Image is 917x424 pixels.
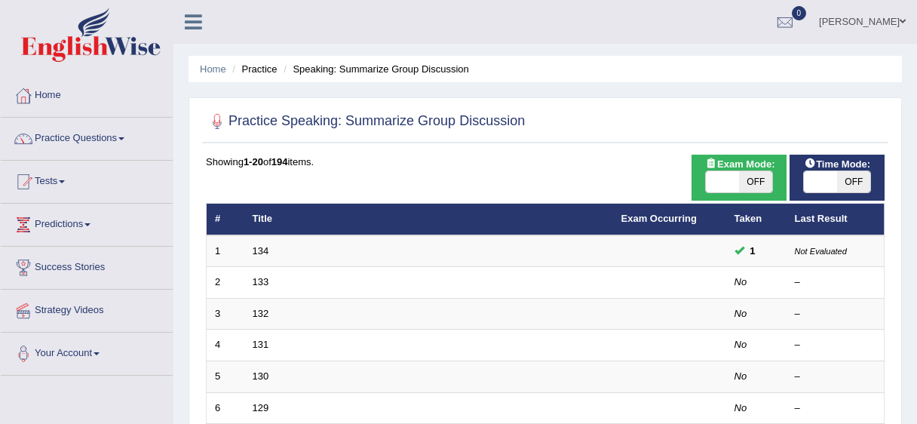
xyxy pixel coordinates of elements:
[1,161,173,198] a: Tests
[207,361,244,393] td: 5
[795,338,876,352] div: –
[735,402,747,413] em: No
[253,245,269,257] a: 134
[739,171,772,192] span: OFF
[228,62,277,76] li: Practice
[735,276,747,287] em: No
[207,235,244,267] td: 1
[253,339,269,350] a: 131
[795,307,876,321] div: –
[253,370,269,382] a: 130
[253,276,269,287] a: 133
[207,298,244,330] td: 3
[692,155,787,201] div: Show exams occurring in exams
[735,308,747,319] em: No
[795,275,876,290] div: –
[726,204,787,235] th: Taken
[207,267,244,299] td: 2
[795,370,876,384] div: –
[206,110,525,133] h2: Practice Speaking: Summarize Group Discussion
[735,339,747,350] em: No
[280,62,469,76] li: Speaking: Summarize Group Discussion
[244,156,263,167] b: 1-20
[207,204,244,235] th: #
[735,370,747,382] em: No
[1,75,173,112] a: Home
[253,308,269,319] a: 132
[787,204,885,235] th: Last Result
[1,118,173,155] a: Practice Questions
[200,63,226,75] a: Home
[1,290,173,327] a: Strategy Videos
[798,156,876,172] span: Time Mode:
[795,247,847,256] small: Not Evaluated
[621,213,697,224] a: Exam Occurring
[1,247,173,284] a: Success Stories
[244,204,613,235] th: Title
[207,392,244,424] td: 6
[1,333,173,370] a: Your Account
[253,402,269,413] a: 129
[699,156,781,172] span: Exam Mode:
[207,330,244,361] td: 4
[271,156,288,167] b: 194
[837,171,870,192] span: OFF
[1,204,173,241] a: Predictions
[744,243,762,259] span: You can still take this question
[206,155,885,169] div: Showing of items.
[795,401,876,416] div: –
[792,6,807,20] span: 0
